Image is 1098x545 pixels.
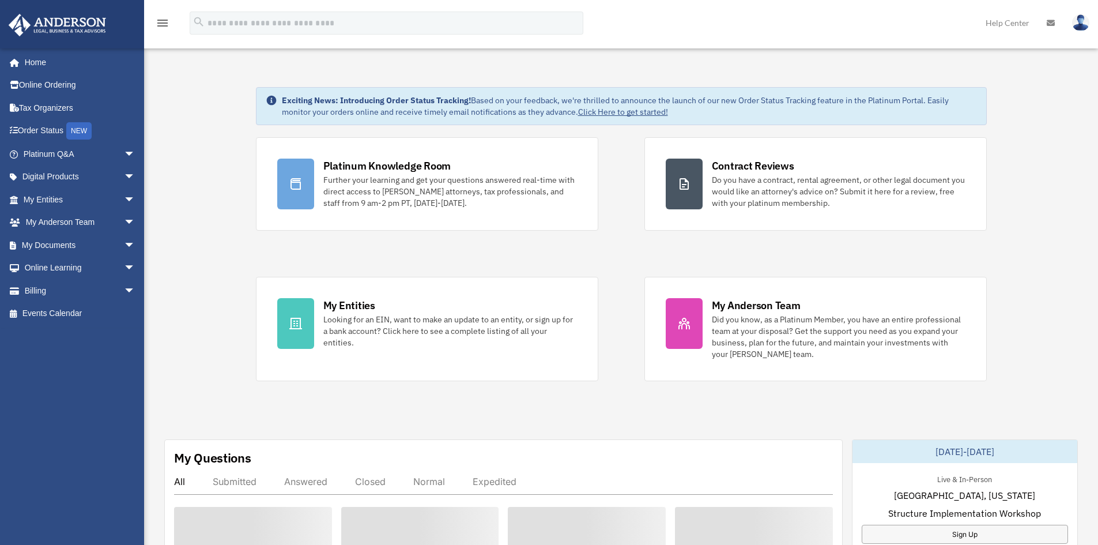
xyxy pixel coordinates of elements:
[8,142,153,166] a: Platinum Q&Aarrow_drop_down
[578,107,668,117] a: Click Here to get started!
[124,211,147,235] span: arrow_drop_down
[8,211,153,234] a: My Anderson Teamarrow_drop_down
[124,234,147,257] span: arrow_drop_down
[124,142,147,166] span: arrow_drop_down
[712,159,794,173] div: Contract Reviews
[8,166,153,189] a: Digital Productsarrow_drop_down
[124,279,147,303] span: arrow_drop_down
[8,74,153,97] a: Online Ordering
[256,137,598,231] a: Platinum Knowledge Room Further your learning and get your questions answered real-time with dire...
[8,51,147,74] a: Home
[644,277,987,381] a: My Anderson Team Did you know, as a Platinum Member, you have an entire professional team at your...
[644,137,987,231] a: Contract Reviews Do you have a contract, rental agreement, or other legal document you would like...
[323,298,375,313] div: My Entities
[712,314,965,360] div: Did you know, as a Platinum Member, you have an entire professional team at your disposal? Get th...
[323,314,577,348] div: Looking for an EIN, want to make an update to an entity, or sign up for a bank account? Click her...
[712,298,801,313] div: My Anderson Team
[8,302,153,325] a: Events Calendar
[852,440,1077,463] div: [DATE]-[DATE]
[124,166,147,189] span: arrow_drop_down
[712,174,965,209] div: Do you have a contract, rental agreement, or other legal document you would like an attorney's ad...
[8,234,153,257] a: My Documentsarrow_drop_down
[282,95,977,118] div: Based on your feedback, we're thrilled to announce the launch of our new Order Status Tracking fe...
[8,96,153,119] a: Tax Organizers
[156,20,169,30] a: menu
[355,476,386,487] div: Closed
[473,476,516,487] div: Expedited
[193,16,205,28] i: search
[174,449,251,467] div: My Questions
[413,476,445,487] div: Normal
[284,476,327,487] div: Answered
[894,488,1035,502] span: [GEOGRAPHIC_DATA], [US_STATE]
[174,476,185,487] div: All
[8,257,153,280] a: Online Learningarrow_drop_down
[862,525,1068,544] a: Sign Up
[8,279,153,302] a: Billingarrow_drop_down
[66,122,92,140] div: NEW
[928,472,1001,484] div: Live & In-Person
[8,119,153,143] a: Order StatusNEW
[5,14,110,36] img: Anderson Advisors Platinum Portal
[213,476,256,487] div: Submitted
[124,257,147,280] span: arrow_drop_down
[1072,14,1089,31] img: User Pic
[256,277,598,381] a: My Entities Looking for an EIN, want to make an update to an entity, or sign up for a bank accoun...
[282,95,471,106] strong: Exciting News: Introducing Order Status Tracking!
[8,188,153,211] a: My Entitiesarrow_drop_down
[156,16,169,30] i: menu
[124,188,147,212] span: arrow_drop_down
[323,159,451,173] div: Platinum Knowledge Room
[323,174,577,209] div: Further your learning and get your questions answered real-time with direct access to [PERSON_NAM...
[888,506,1041,520] span: Structure Implementation Workshop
